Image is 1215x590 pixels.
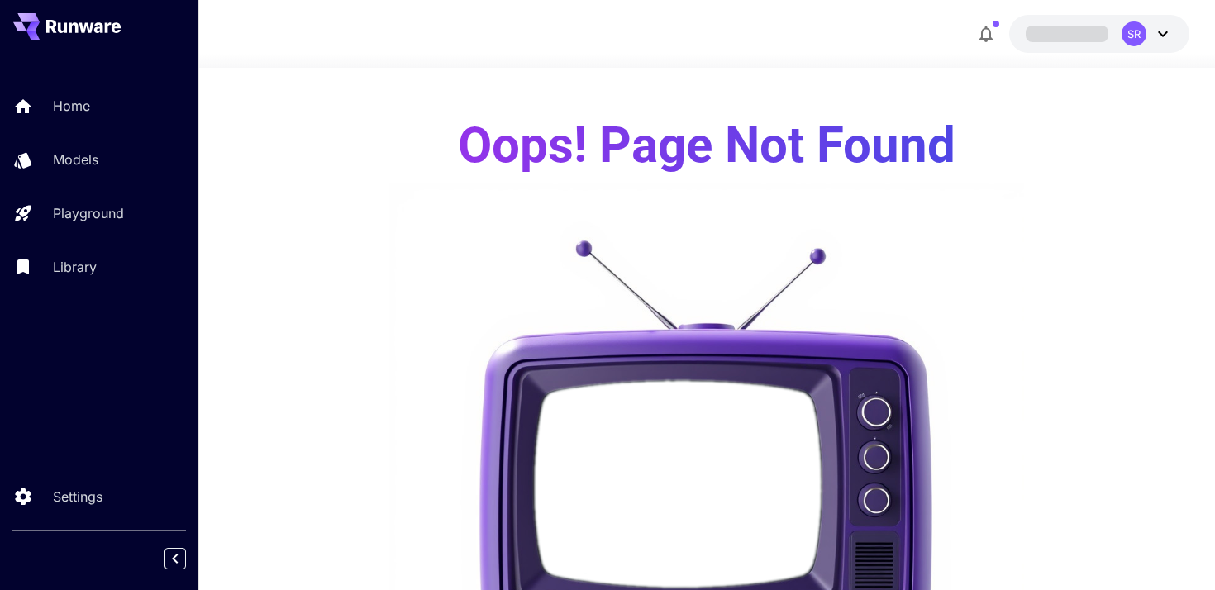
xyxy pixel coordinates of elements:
[53,487,102,507] p: Settings
[164,548,186,569] button: Collapse sidebar
[458,121,955,173] h1: Oops! Page Not Found
[53,96,90,116] p: Home
[177,544,198,573] div: Collapse sidebar
[53,257,97,277] p: Library
[53,203,124,223] p: Playground
[1122,21,1146,46] div: SR
[1009,15,1189,53] button: SR
[53,150,98,169] p: Models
